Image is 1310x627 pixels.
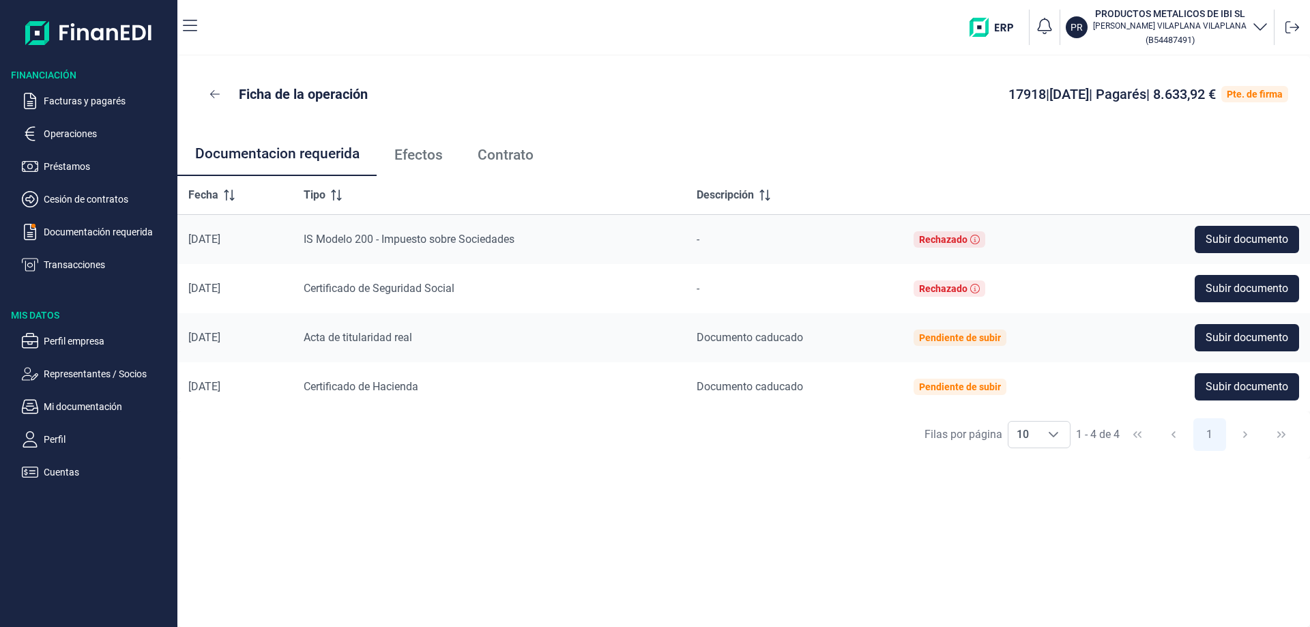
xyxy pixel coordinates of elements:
span: 10 [1008,422,1037,448]
span: Certificado de Hacienda [304,380,418,393]
button: Subir documento [1195,275,1299,302]
button: Perfil [22,431,172,448]
div: [DATE] [188,282,282,295]
button: First Page [1121,418,1154,451]
div: Pte. de firma [1227,89,1283,100]
span: Descripción [697,187,754,203]
span: 1 - 4 de 4 [1076,429,1120,440]
button: Representantes / Socios [22,366,172,382]
button: Next Page [1229,418,1262,451]
button: Page 1 [1193,418,1226,451]
span: Documento caducado [697,380,803,393]
p: Cuentas [44,464,172,480]
button: Previous Page [1157,418,1190,451]
button: Documentación requerida [22,224,172,240]
a: Efectos [377,132,460,177]
div: [DATE] [188,233,282,246]
img: Logo de aplicación [25,11,153,55]
button: Subir documento [1195,226,1299,253]
span: IS Modelo 200 - Impuesto sobre Sociedades [304,233,514,246]
small: Copiar cif [1146,35,1195,45]
span: Acta de titularidad real [304,331,412,344]
span: Tipo [304,187,325,203]
button: Transacciones [22,257,172,273]
button: PRPRODUCTOS METALICOS DE IBI SL[PERSON_NAME] VILAPLANA VILAPLANA(B54487491) [1066,7,1268,48]
button: Operaciones [22,126,172,142]
p: Perfil empresa [44,333,172,349]
span: Certificado de Seguridad Social [304,282,454,295]
p: Ficha de la operación [239,85,368,104]
p: Transacciones [44,257,172,273]
button: Perfil empresa [22,333,172,349]
img: erp [970,18,1023,37]
div: [DATE] [188,380,282,394]
span: Subir documento [1206,231,1288,248]
button: Facturas y pagarés [22,93,172,109]
div: Filas por página [925,426,1002,443]
h3: PRODUCTOS METALICOS DE IBI SL [1093,7,1247,20]
div: Rechazado [919,283,967,294]
p: Representantes / Socios [44,366,172,382]
button: Last Page [1265,418,1298,451]
button: Cesión de contratos [22,191,172,207]
span: Subir documento [1206,379,1288,395]
span: Fecha [188,187,218,203]
p: Préstamos [44,158,172,175]
p: Documentación requerida [44,224,172,240]
span: Documentacion requerida [195,147,360,161]
div: Rechazado [919,234,967,245]
p: Cesión de contratos [44,191,172,207]
div: [DATE] [188,331,282,345]
p: PR [1071,20,1083,34]
button: Mi documentación [22,398,172,415]
div: Pendiente de subir [919,332,1001,343]
span: - [697,233,699,246]
span: Efectos [394,148,443,162]
p: Operaciones [44,126,172,142]
button: Préstamos [22,158,172,175]
button: Subir documento [1195,324,1299,351]
p: [PERSON_NAME] VILAPLANA VILAPLANA [1093,20,1247,31]
p: Perfil [44,431,172,448]
p: Facturas y pagarés [44,93,172,109]
a: Documentacion requerida [177,132,377,177]
span: 17918 | [DATE] | Pagarés | 8.633,92 € [1008,86,1216,102]
button: Cuentas [22,464,172,480]
div: Pendiente de subir [919,381,1001,392]
span: - [697,282,699,295]
span: Subir documento [1206,330,1288,346]
span: Subir documento [1206,280,1288,297]
button: Subir documento [1195,373,1299,400]
p: Mi documentación [44,398,172,415]
span: Documento caducado [697,331,803,344]
div: Choose [1037,422,1070,448]
span: Contrato [478,148,534,162]
a: Contrato [460,132,551,177]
